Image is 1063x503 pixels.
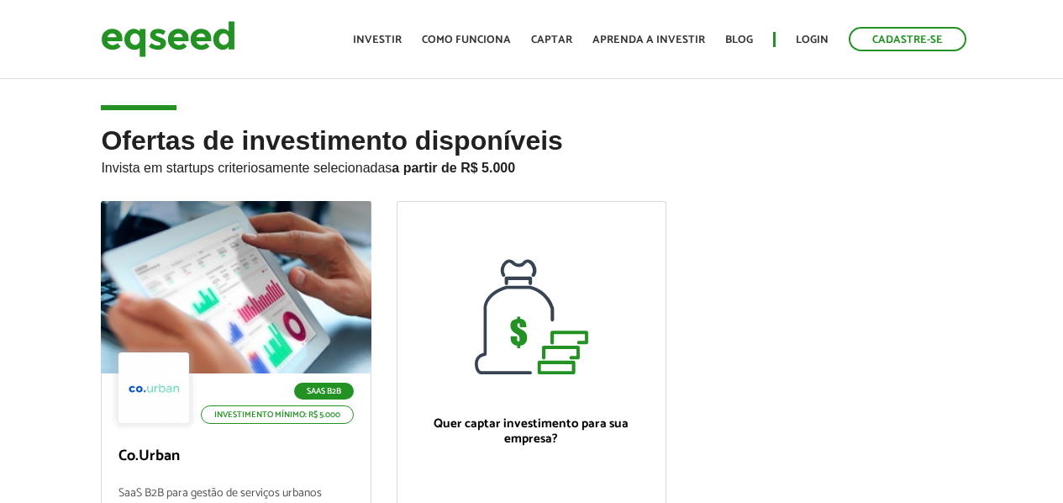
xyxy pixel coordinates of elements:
h2: Ofertas de investimento disponíveis [101,126,961,201]
img: EqSeed [101,17,235,61]
a: Como funciona [422,34,511,45]
p: Co.Urban [118,447,353,466]
a: Aprenda a investir [592,34,705,45]
a: Captar [531,34,572,45]
a: Blog [725,34,753,45]
p: SaaS B2B [294,383,354,400]
a: Cadastre-se [849,27,966,51]
a: Investir [353,34,402,45]
p: Investimento mínimo: R$ 5.000 [201,405,354,424]
strong: a partir de R$ 5.000 [392,161,515,175]
p: Invista em startups criteriosamente selecionadas [101,156,961,176]
a: Login [796,34,829,45]
p: Quer captar investimento para sua empresa? [414,416,649,447]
